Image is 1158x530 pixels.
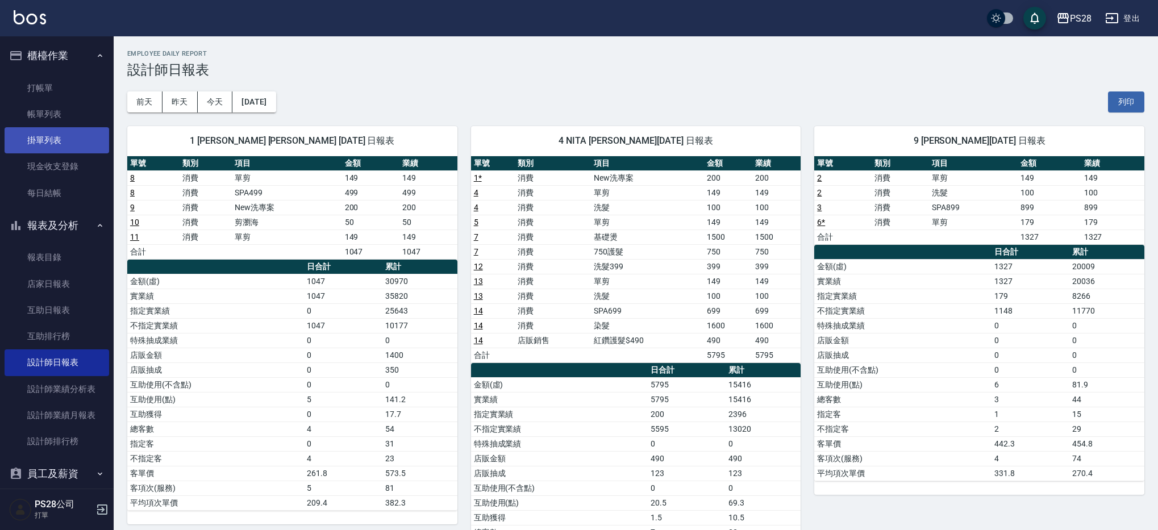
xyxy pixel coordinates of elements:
[648,407,726,422] td: 200
[814,422,991,436] td: 不指定客
[752,244,801,259] td: 750
[814,407,991,422] td: 指定客
[1069,333,1144,348] td: 0
[127,156,457,260] table: a dense table
[382,274,457,289] td: 30970
[304,289,382,303] td: 1047
[474,203,478,212] a: 4
[474,262,483,271] a: 12
[929,215,1018,229] td: 單剪
[180,156,232,171] th: 類別
[752,348,801,362] td: 5795
[591,333,704,348] td: 紅鑽護髮$490
[180,200,232,215] td: 消費
[1069,245,1144,260] th: 累計
[1069,289,1144,303] td: 8266
[929,185,1018,200] td: 洗髮
[5,376,109,402] a: 設計師業績分析表
[648,510,726,525] td: 1.5
[814,245,1144,481] table: a dense table
[992,407,1069,422] td: 1
[399,156,457,171] th: 業績
[342,185,400,200] td: 499
[127,303,304,318] td: 指定實業績
[515,333,591,348] td: 店販銷售
[342,244,400,259] td: 1047
[1018,170,1081,185] td: 149
[872,170,929,185] td: 消費
[704,259,752,274] td: 399
[1023,7,1046,30] button: save
[1069,422,1144,436] td: 29
[515,244,591,259] td: 消費
[992,377,1069,392] td: 6
[471,392,648,407] td: 實業績
[828,135,1131,147] span: 9 [PERSON_NAME][DATE] 日報表
[992,436,1069,451] td: 442.3
[382,260,457,274] th: 累計
[5,153,109,180] a: 現金收支登錄
[304,303,382,318] td: 0
[726,436,801,451] td: 0
[817,173,822,182] a: 2
[399,229,457,244] td: 149
[704,170,752,185] td: 200
[198,91,233,112] button: 今天
[515,289,591,303] td: 消費
[399,170,457,185] td: 149
[515,274,591,289] td: 消費
[127,377,304,392] td: 互助使用(不含點)
[382,495,457,510] td: 382.3
[992,333,1069,348] td: 0
[992,245,1069,260] th: 日合計
[5,459,109,489] button: 員工及薪資
[814,362,991,377] td: 互助使用(不含點)
[304,348,382,362] td: 0
[14,10,46,24] img: Logo
[127,318,304,333] td: 不指定實業績
[591,185,704,200] td: 單剪
[1069,362,1144,377] td: 0
[814,377,991,392] td: 互助使用(點)
[704,348,752,362] td: 5795
[515,259,591,274] td: 消費
[304,377,382,392] td: 0
[127,466,304,481] td: 客單價
[304,318,382,333] td: 1047
[814,289,991,303] td: 指定實業績
[232,215,342,229] td: 剪瀏海
[342,200,400,215] td: 200
[9,498,32,521] img: Person
[127,260,457,511] table: a dense table
[130,188,135,197] a: 8
[726,392,801,407] td: 15416
[180,215,232,229] td: 消費
[1081,170,1144,185] td: 149
[992,274,1069,289] td: 1327
[382,362,457,377] td: 350
[1052,7,1096,30] button: PS28
[342,215,400,229] td: 50
[704,318,752,333] td: 1600
[752,318,801,333] td: 1600
[382,481,457,495] td: 81
[5,75,109,101] a: 打帳單
[471,451,648,466] td: 店販金額
[1081,200,1144,215] td: 899
[127,495,304,510] td: 平均項次單價
[304,422,382,436] td: 4
[1069,377,1144,392] td: 81.9
[648,363,726,378] th: 日合計
[127,348,304,362] td: 店販金額
[127,244,180,259] td: 合計
[872,185,929,200] td: 消費
[127,91,163,112] button: 前天
[127,422,304,436] td: 總客數
[515,303,591,318] td: 消費
[163,91,198,112] button: 昨天
[1081,215,1144,229] td: 179
[5,402,109,428] a: 設計師業績月報表
[591,318,704,333] td: 染髮
[814,392,991,407] td: 總客數
[382,392,457,407] td: 141.2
